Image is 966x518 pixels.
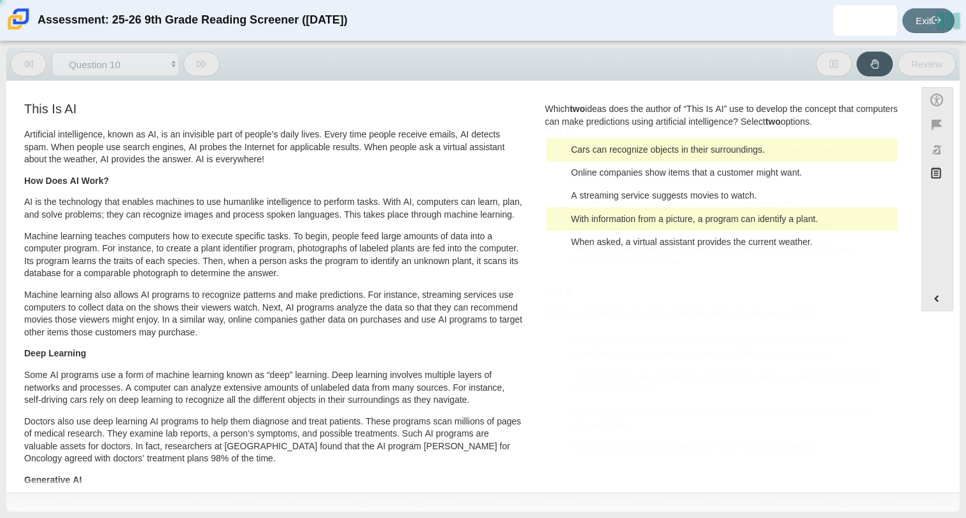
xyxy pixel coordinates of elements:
button: Toggle response masking [921,137,953,162]
a: Exit [902,8,955,33]
div: He also fears that the use of AI to create movies will lead to shows that are too predictable. [571,406,893,431]
button: Open Accessibility Menu [921,87,953,112]
a: Carmen School of Science & Technology [5,24,32,34]
button: Notepad [921,162,953,188]
b: Part B [545,286,571,297]
img: ximena.reyes.ztSzpK [855,10,876,31]
p: AI is the technology that enables machines to use humanlike intelligence to perform tasks. With A... [24,196,524,221]
b: Deep Learning [24,347,86,359]
b: Part A [545,125,571,136]
b: Generative AI [24,474,82,486]
button: Flag item [921,112,953,137]
div: Teachers at schools and colleges are also facing AI challenges. [571,442,893,454]
div: AI should be monitored for the use of information with false claims. [571,220,893,233]
div: Students should not be allowed to use AI to write reports. [571,197,893,210]
b: How Does AI Work? [24,175,109,186]
p: Artificial intelligence, known as AI, is an invisible part of people’s daily lives. Every time pe... [24,129,524,166]
h3: This Is AI [24,102,524,116]
div: AI systems such as chatbots can create polished articles that look like something a person wrote,... [571,335,893,360]
p: Which sentence from the passage supports the answer in part A? [545,307,899,319]
button: Review [898,52,956,76]
p: Machine learning teaches computers how to execute specific tasks. To begin, people feed large amo... [24,230,524,280]
img: Carmen School of Science & Technology [5,6,32,32]
div: Assessment: 25-26 9th Grade Reading Screener ([DATE]) [38,5,348,36]
p: This question has two parts. First, answer part A. Then, answer part B. [545,103,899,116]
div: Assessment items [13,87,909,487]
b: best [680,307,699,318]
div: Laws should be made to safeguard rights when [PERSON_NAME] uses original work as a reference. [571,243,893,268]
div: He feels licenses are needed to protect artists when AI uses their copyrighted material in its tr... [571,370,893,395]
div: AI should not be allowed to create movies and shows. [571,174,893,186]
p: Which main argument does the author present in “Should We Be Concerned about AI?” [545,146,899,158]
button: Raise Your Hand [856,52,893,76]
button: Expand menu. Displays the button labels. [922,286,953,311]
p: Some AI programs use a form of machine learning known as “deep” learning. Deep learning involves ... [24,369,524,407]
p: Machine learning also allows AI programs to recognize patterns and make predictions. For instance... [24,289,524,339]
p: Doctors also use deep learning AI programs to help them diagnose and treat patients. These progra... [24,416,524,465]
